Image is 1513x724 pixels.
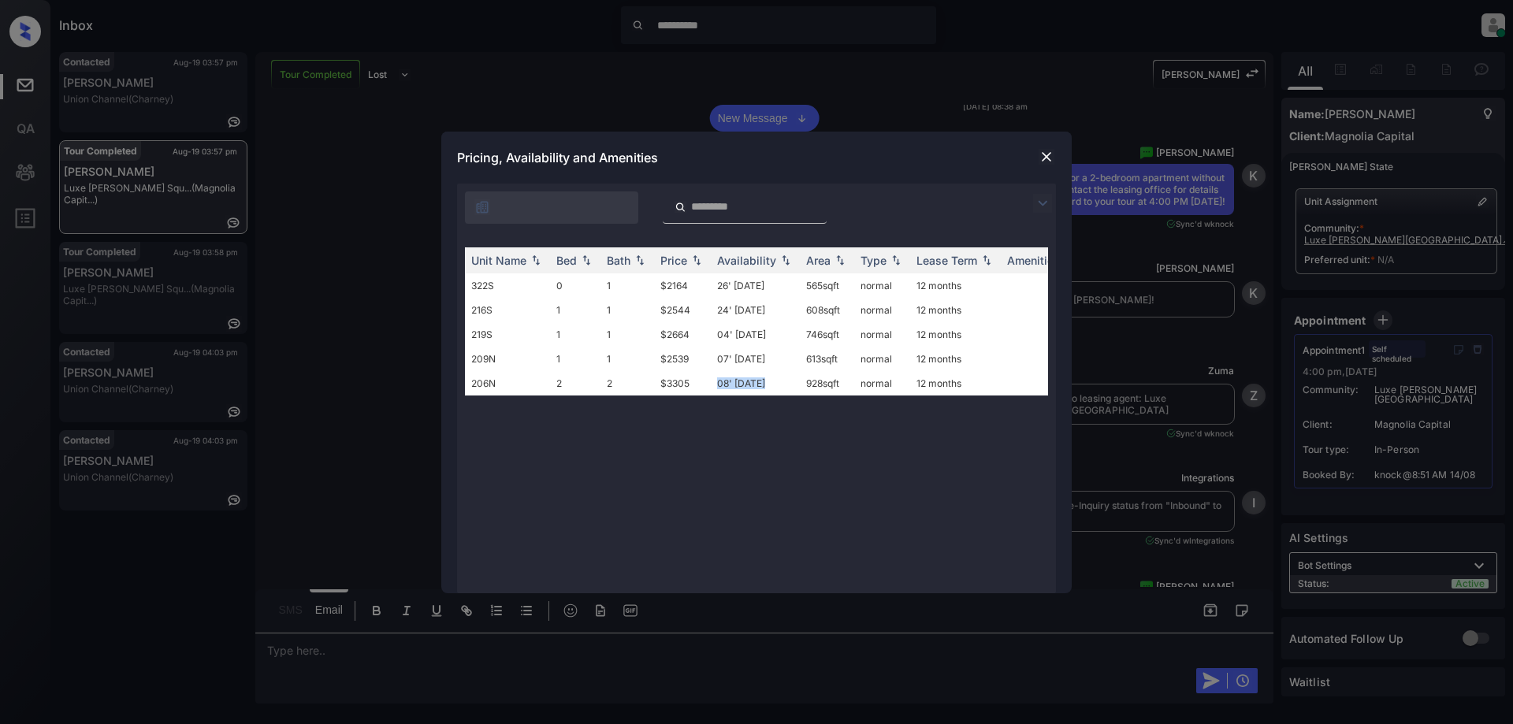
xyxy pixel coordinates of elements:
td: 928 sqft [800,371,854,395]
img: close [1039,149,1054,165]
img: sorting [689,254,704,265]
td: 746 sqft [800,322,854,347]
td: 1 [550,322,600,347]
div: Type [861,254,887,267]
td: 608 sqft [800,298,854,322]
td: 12 months [910,371,1001,395]
div: Lease Term [916,254,977,267]
td: 26' [DATE] [711,273,800,298]
img: icon-zuma [474,199,490,215]
img: sorting [528,254,544,265]
img: sorting [979,254,994,265]
div: Pricing, Availability and Amenities [441,132,1072,184]
td: 1 [600,298,654,322]
img: sorting [778,254,794,265]
td: 219S [465,322,550,347]
td: 209N [465,347,550,371]
td: $2544 [654,298,711,322]
img: icon-zuma [1033,194,1052,213]
td: 2 [550,371,600,395]
div: Bath [607,254,630,267]
td: normal [854,347,910,371]
td: 12 months [910,273,1001,298]
td: 12 months [910,322,1001,347]
div: Price [660,254,687,267]
td: normal [854,273,910,298]
td: normal [854,371,910,395]
td: 0 [550,273,600,298]
td: 216S [465,298,550,322]
td: 1 [600,322,654,347]
td: $2664 [654,322,711,347]
img: sorting [832,254,848,265]
td: 613 sqft [800,347,854,371]
td: 322S [465,273,550,298]
div: Unit Name [471,254,526,267]
td: 12 months [910,298,1001,322]
td: 1 [550,347,600,371]
td: 2 [600,371,654,395]
div: Amenities [1007,254,1060,267]
td: normal [854,322,910,347]
div: Bed [556,254,577,267]
img: icon-zuma [675,200,686,214]
div: Availability [717,254,776,267]
img: sorting [888,254,904,265]
td: 08' [DATE] [711,371,800,395]
td: 1 [600,347,654,371]
td: 206N [465,371,550,395]
td: 07' [DATE] [711,347,800,371]
div: Area [806,254,831,267]
img: sorting [578,254,594,265]
td: 12 months [910,347,1001,371]
td: normal [854,298,910,322]
td: $3305 [654,371,711,395]
td: $2164 [654,273,711,298]
td: 04' [DATE] [711,322,800,347]
td: 24' [DATE] [711,298,800,322]
td: $2539 [654,347,711,371]
td: 1 [600,273,654,298]
td: 565 sqft [800,273,854,298]
img: sorting [632,254,648,265]
td: 1 [550,298,600,322]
